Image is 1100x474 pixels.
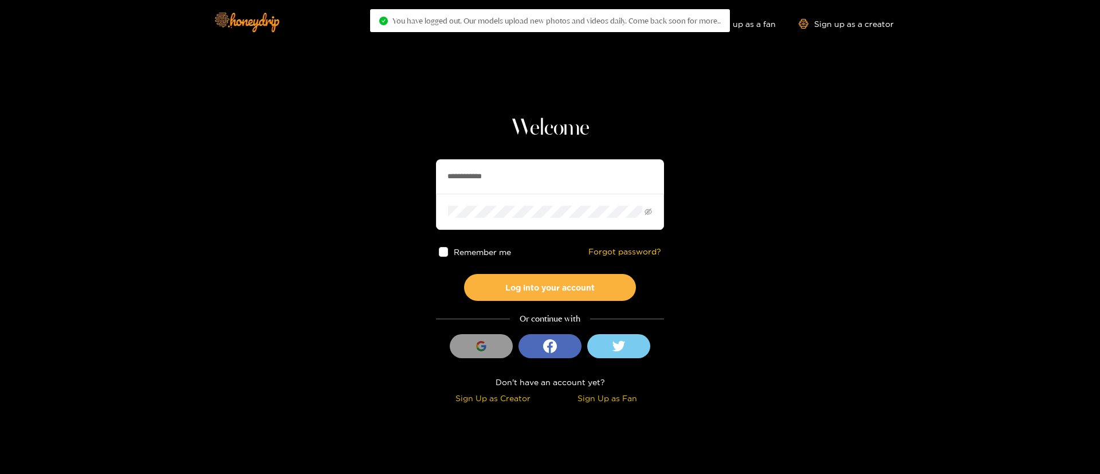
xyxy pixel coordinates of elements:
span: check-circle [379,17,388,25]
a: Sign up as a creator [799,19,894,29]
div: Sign Up as Fan [553,391,661,405]
div: Sign Up as Creator [439,391,547,405]
h1: Welcome [436,115,664,142]
div: Don't have an account yet? [436,375,664,389]
span: eye-invisible [645,208,652,216]
span: You have logged out. Our models upload new photos and videos daily. Come back soon for more.. [392,16,721,25]
button: Log into your account [464,274,636,301]
div: Or continue with [436,312,664,326]
a: Sign up as a fan [697,19,776,29]
span: Remember me [454,248,512,256]
a: Forgot password? [588,247,661,257]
